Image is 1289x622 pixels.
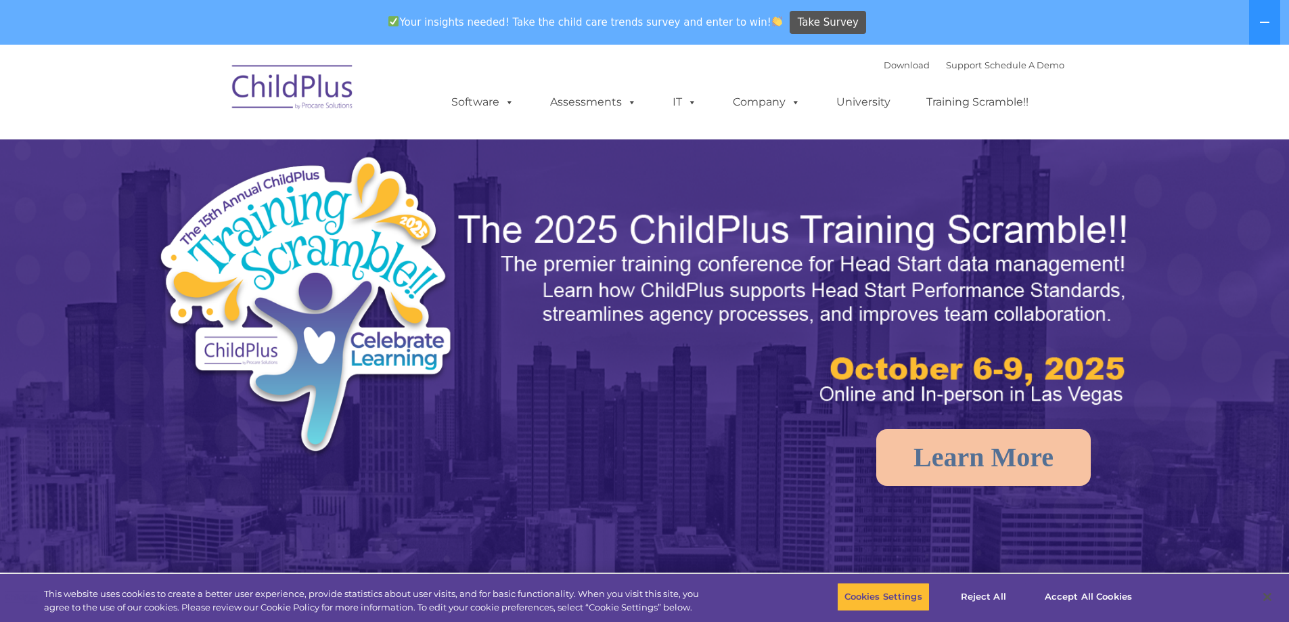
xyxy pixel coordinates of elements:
[798,11,859,35] span: Take Survey
[1037,583,1139,611] button: Accept All Cookies
[659,89,710,116] a: IT
[44,587,709,614] div: This website uses cookies to create a better user experience, provide statistics about user visit...
[188,89,229,99] span: Last name
[438,89,528,116] a: Software
[188,145,246,155] span: Phone number
[772,16,782,26] img: 👏
[383,9,788,35] span: Your insights needed! Take the child care trends survey and enter to win!
[946,60,982,70] a: Support
[719,89,814,116] a: Company
[837,583,930,611] button: Cookies Settings
[1252,582,1282,612] button: Close
[876,429,1091,486] a: Learn More
[913,89,1042,116] a: Training Scramble!!
[884,60,1064,70] font: |
[225,55,361,123] img: ChildPlus by Procare Solutions
[388,16,399,26] img: ✅
[790,11,866,35] a: Take Survey
[985,60,1064,70] a: Schedule A Demo
[884,60,930,70] a: Download
[823,89,904,116] a: University
[941,583,1026,611] button: Reject All
[537,89,650,116] a: Assessments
